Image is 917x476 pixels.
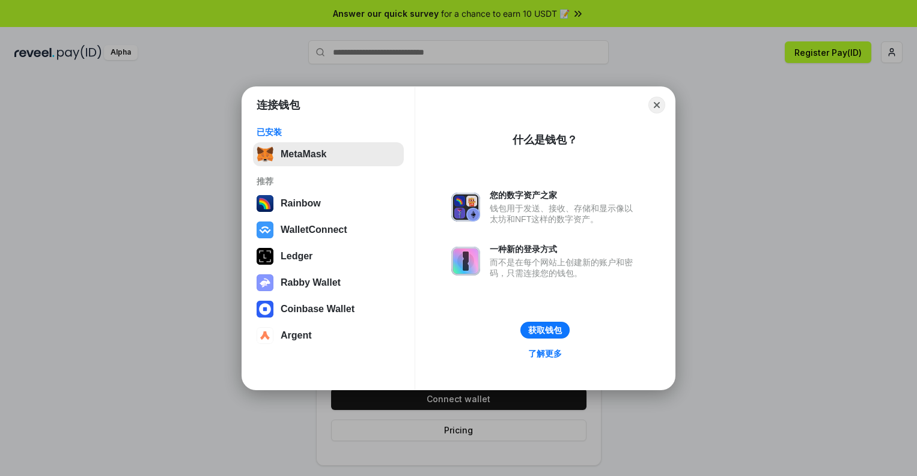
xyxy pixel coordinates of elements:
div: Argent [281,330,312,341]
div: Rainbow [281,198,321,209]
div: 您的数字资产之家 [490,190,639,200]
img: svg+xml,%3Csvg%20fill%3D%22none%22%20height%3D%2233%22%20viewBox%3D%220%200%2035%2033%22%20width%... [257,146,273,163]
button: Close [648,97,665,113]
h1: 连接钱包 [257,98,300,112]
button: 获取钱包 [520,322,570,339]
div: Ledger [281,251,312,262]
img: svg+xml,%3Csvg%20width%3D%2228%22%20height%3D%2228%22%20viewBox%3D%220%200%2028%2028%22%20fill%3D... [257,221,273,238]
div: 一种新的登录方式 [490,244,639,255]
div: 什么是钱包？ [513,133,577,147]
a: 了解更多 [521,346,569,361]
button: Argent [253,324,404,348]
div: MetaMask [281,149,326,160]
button: Rainbow [253,191,404,215]
div: Rabby Wallet [281,277,341,288]
div: WalletConnect [281,224,347,235]
div: 而不是在每个网站上创建新的账户和密码，只需连接您的钱包。 [490,257,639,279]
div: 获取钱包 [528,325,562,336]
button: Ledger [253,244,404,268]
button: WalletConnect [253,218,404,242]
img: svg+xml,%3Csvg%20width%3D%22120%22%20height%3D%22120%22%20viewBox%3D%220%200%20120%20120%22%20fil... [257,195,273,212]
img: svg+xml,%3Csvg%20xmlns%3D%22http%3A%2F%2Fwww.w3.org%2F2000%2Fsvg%22%20width%3D%2228%22%20height%3... [257,248,273,265]
div: 推荐 [257,176,400,187]
img: svg+xml,%3Csvg%20width%3D%2228%22%20height%3D%2228%22%20viewBox%3D%220%200%2028%2028%22%20fill%3D... [257,327,273,344]
img: svg+xml,%3Csvg%20xmlns%3D%22http%3A%2F%2Fwww.w3.org%2F2000%2Fsvg%22%20fill%3D%22none%22%20viewBox... [257,274,273,291]
button: MetaMask [253,142,404,166]
div: 已安装 [257,127,400,137]
img: svg+xml,%3Csvg%20xmlns%3D%22http%3A%2F%2Fwww.w3.org%2F2000%2Fsvg%22%20fill%3D%22none%22%20viewBox... [451,193,480,221]
button: Coinbase Wallet [253,297,404,321]
button: Rabby Wallet [253,271,404,295]
img: svg+xml,%3Csvg%20width%3D%2228%22%20height%3D%2228%22%20viewBox%3D%220%200%2028%2028%22%20fill%3D... [257,301,273,318]
div: 了解更多 [528,348,562,359]
img: svg+xml,%3Csvg%20xmlns%3D%22http%3A%2F%2Fwww.w3.org%2F2000%2Fsvg%22%20fill%3D%22none%22%20viewBox... [451,247,480,276]
div: 钱包用于发送、接收、存储和显示像以太坊和NFT这样的数字资产。 [490,203,639,224]
div: Coinbase Wallet [281,304,355,315]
